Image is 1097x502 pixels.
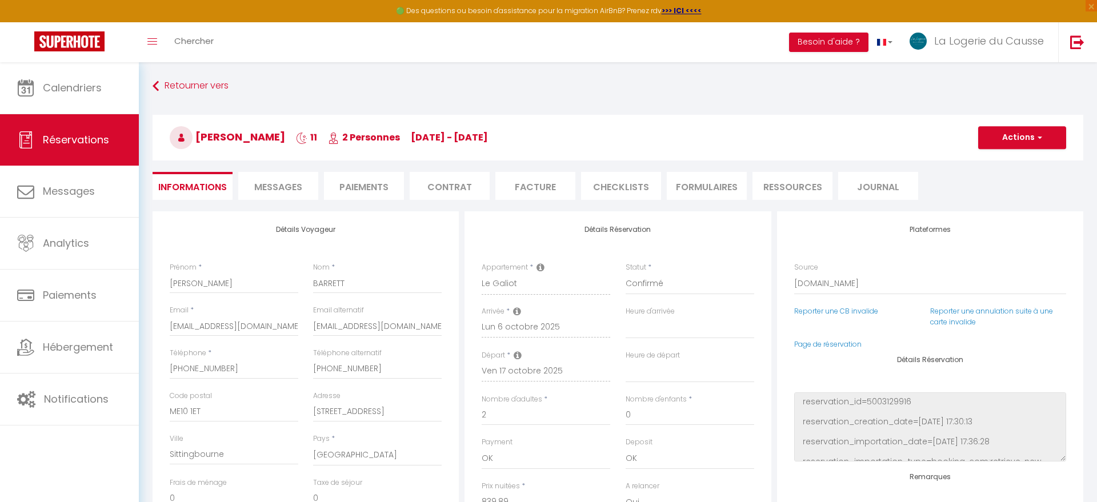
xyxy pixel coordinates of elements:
[170,130,285,144] span: [PERSON_NAME]
[328,131,400,144] span: 2 Personnes
[978,126,1066,149] button: Actions
[170,391,212,401] label: Code postal
[174,35,214,47] span: Chercher
[170,477,227,488] label: Frais de ménage
[626,437,652,448] label: Deposit
[794,306,878,316] a: Reporter une CB invalide
[482,262,528,273] label: Appartement
[482,350,505,361] label: Départ
[43,132,109,147] span: Réservations
[313,391,341,401] label: Adresse
[313,433,330,444] label: Pays
[794,226,1066,234] h4: Plateformes
[410,172,490,200] li: Contrat
[43,81,102,95] span: Calendriers
[794,262,818,273] label: Source
[794,356,1066,364] h4: Détails Réservation
[170,433,183,444] label: Ville
[313,305,364,316] label: Email alternatif
[794,339,862,349] a: Page de réservation
[662,6,702,15] a: >>> ICI <<<<
[482,394,542,405] label: Nombre d'adultes
[43,184,95,198] span: Messages
[482,437,513,448] label: Payment
[43,340,113,354] span: Hébergement
[626,394,687,405] label: Nombre d'enfants
[170,226,442,234] h4: Détails Voyageur
[296,131,317,144] span: 11
[34,31,105,51] img: Super Booking
[170,262,197,273] label: Prénom
[789,33,868,52] button: Besoin d'aide ?
[313,477,362,488] label: Taxe de séjour
[626,306,675,317] label: Heure d'arrivée
[166,22,222,62] a: Chercher
[482,481,520,492] label: Prix nuitées
[794,473,1066,481] h4: Remarques
[495,172,575,200] li: Facture
[313,262,330,273] label: Nom
[254,180,302,194] span: Messages
[934,34,1044,48] span: La Logerie du Causse
[626,262,646,273] label: Statut
[43,288,97,302] span: Paiements
[1070,35,1084,49] img: logout
[170,305,189,316] label: Email
[930,306,1053,327] a: Reporter une annulation suite à une carte invalide
[838,172,918,200] li: Journal
[313,348,382,359] label: Téléphone alternatif
[626,481,659,492] label: A relancer
[324,172,404,200] li: Paiements
[482,306,505,317] label: Arrivée
[626,350,680,361] label: Heure de départ
[153,76,1083,97] a: Retourner vers
[752,172,832,200] li: Ressources
[901,22,1058,62] a: ... La Logerie du Causse
[667,172,747,200] li: FORMULAIRES
[910,33,927,50] img: ...
[44,392,109,406] span: Notifications
[170,348,206,359] label: Téléphone
[411,131,488,144] span: [DATE] - [DATE]
[43,236,89,250] span: Analytics
[482,226,754,234] h4: Détails Réservation
[153,172,233,200] li: Informations
[581,172,661,200] li: CHECKLISTS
